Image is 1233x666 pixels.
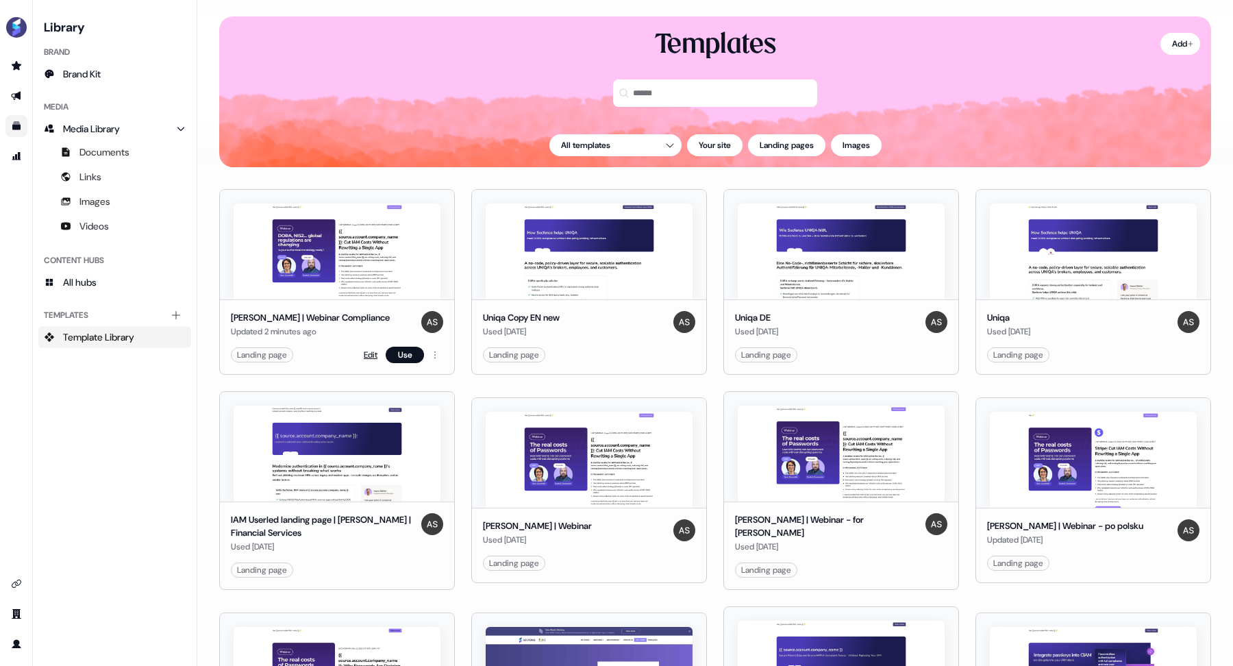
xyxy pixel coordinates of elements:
[748,134,825,156] button: Landing pages
[219,391,455,590] button: IAM Userled landing page | Kasper | Financial ServicesIAM Userled landing page | [PERSON_NAME] | ...
[990,203,1197,299] img: Uniqa
[549,134,682,156] button: All templates
[723,189,959,375] button: Uniqa DEUniqa DEUsed [DATE]AntoniLanding page
[38,249,191,271] div: Content Hubs
[231,311,390,325] div: [PERSON_NAME] | Webinar Compliance
[5,633,27,655] a: Go to profile
[975,391,1211,590] button: Sara | Webinar - po polsku[PERSON_NAME] | Webinar - po polskuUpdated [DATE]AntoniLanding page
[38,304,191,326] div: Templates
[5,145,27,167] a: Go to attribution
[38,16,191,36] h3: Library
[1160,33,1200,55] button: Add
[723,391,959,590] button: Sara | Webinar - for Kasper[PERSON_NAME] | Webinar - for [PERSON_NAME]Used [DATE]AntoniLanding page
[38,141,191,163] a: Documents
[38,271,191,293] a: All hubs
[486,412,693,508] img: Sara | Webinar
[489,556,539,570] div: Landing page
[483,325,560,338] div: Used [DATE]
[231,325,390,338] div: Updated 2 minutes ago
[5,85,27,107] a: Go to outbound experience
[237,563,287,577] div: Landing page
[79,170,101,184] span: Links
[741,563,791,577] div: Landing page
[471,391,707,590] button: Sara | Webinar[PERSON_NAME] | WebinarUsed [DATE]AntoniLanding page
[673,311,695,333] img: Antoni
[990,412,1197,508] img: Sara | Webinar - po polsku
[483,519,592,533] div: [PERSON_NAME] | Webinar
[63,67,101,81] span: Brand Kit
[925,513,947,535] img: Antoni
[38,190,191,212] a: Images
[1178,311,1199,333] img: Antoni
[831,134,882,156] button: Images
[735,325,778,338] div: Used [DATE]
[38,118,191,140] a: Media Library
[687,134,743,156] button: Your site
[741,348,791,362] div: Landing page
[38,326,191,348] a: Template Library
[234,406,440,502] img: IAM Userled landing page | Kasper | Financial Services
[38,166,191,188] a: Links
[925,311,947,333] img: Antoni
[987,325,1030,338] div: Used [DATE]
[1178,519,1199,541] img: Antoni
[738,203,945,299] img: Uniqa DE
[987,311,1030,325] div: Uniqa
[993,556,1043,570] div: Landing page
[421,513,443,535] img: Antoni
[673,519,695,541] img: Antoni
[5,55,27,77] a: Go to prospects
[471,189,707,375] button: Uniqa Copy EN newUniqa Copy EN newUsed [DATE]AntoniLanding page
[5,573,27,595] a: Go to integrations
[231,513,416,540] div: IAM Userled landing page | [PERSON_NAME] | Financial Services
[975,189,1211,375] button: UniqaUniqaUsed [DATE]AntoniLanding page
[237,348,287,362] div: Landing page
[234,203,440,299] img: Sara | Webinar Compliance
[38,215,191,237] a: Videos
[735,311,778,325] div: Uniqa DE
[38,63,191,85] a: Brand Kit
[489,348,539,362] div: Landing page
[735,513,920,540] div: [PERSON_NAME] | Webinar - for [PERSON_NAME]
[735,540,920,554] div: Used [DATE]
[5,115,27,137] a: Go to templates
[655,27,776,63] div: Templates
[231,540,416,554] div: Used [DATE]
[38,96,191,118] div: Media
[79,219,109,233] span: Videos
[561,138,610,152] span: All templates
[219,189,455,375] button: Sara | Webinar Compliance[PERSON_NAME] | Webinar ComplianceUpdated 2 minutes agoAntoniLanding pag...
[738,406,945,502] img: Sara | Webinar - for Kasper
[38,41,191,63] div: Brand
[386,347,424,363] button: Use
[987,519,1143,533] div: [PERSON_NAME] | Webinar - po polsku
[79,145,129,159] span: Documents
[486,203,693,299] img: Uniqa Copy EN new
[421,311,443,333] img: Antoni
[483,311,560,325] div: Uniqa Copy EN new
[364,348,377,362] a: Edit
[993,348,1043,362] div: Landing page
[79,195,110,208] span: Images
[63,275,97,289] span: All hubs
[63,122,120,136] span: Media Library
[987,533,1143,547] div: Updated [DATE]
[63,330,134,344] span: Template Library
[483,533,592,547] div: Used [DATE]
[5,603,27,625] a: Go to team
